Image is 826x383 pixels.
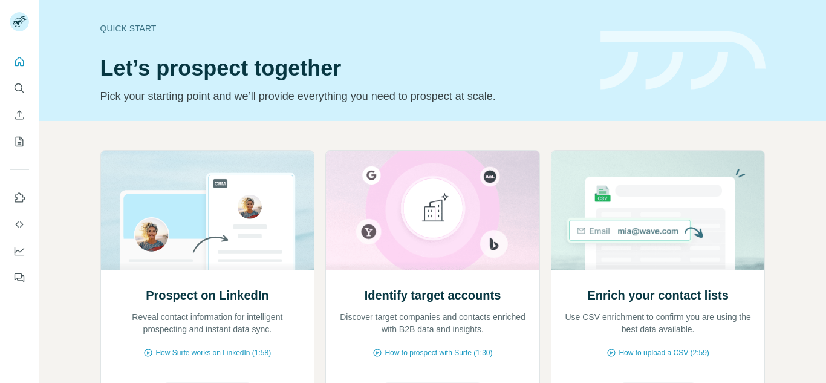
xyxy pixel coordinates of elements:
h2: Enrich your contact lists [587,287,728,304]
h2: Identify target accounts [365,287,501,304]
span: How to upload a CSV (2:59) [619,347,709,358]
p: Pick your starting point and we’ll provide everything you need to prospect at scale. [100,88,586,105]
button: My lists [10,131,29,152]
button: Enrich CSV [10,104,29,126]
img: Enrich your contact lists [551,151,766,270]
p: Discover target companies and contacts enriched with B2B data and insights. [338,311,527,335]
div: Quick start [100,22,586,34]
h2: Prospect on LinkedIn [146,287,268,304]
button: Quick start [10,51,29,73]
h1: Let’s prospect together [100,56,586,80]
button: Use Surfe API [10,214,29,235]
button: Search [10,77,29,99]
span: How to prospect with Surfe (1:30) [385,347,492,358]
p: Use CSV enrichment to confirm you are using the best data available. [564,311,753,335]
p: Reveal contact information for intelligent prospecting and instant data sync. [113,311,302,335]
button: Feedback [10,267,29,289]
img: Identify target accounts [325,151,540,270]
img: Prospect on LinkedIn [100,151,315,270]
img: banner [600,31,766,90]
span: How Surfe works on LinkedIn (1:58) [155,347,271,358]
button: Use Surfe on LinkedIn [10,187,29,209]
button: Dashboard [10,240,29,262]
